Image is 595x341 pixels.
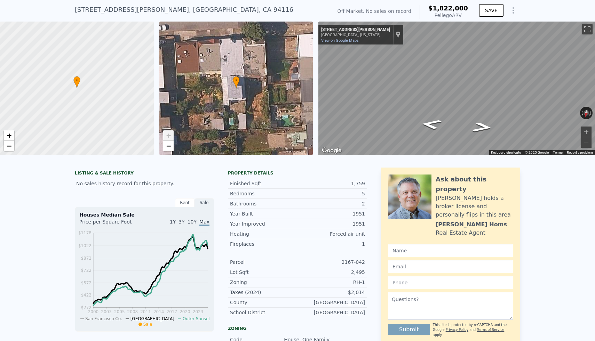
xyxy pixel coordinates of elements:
a: Zoom out [163,141,174,151]
div: Fireplaces [230,241,297,247]
div: [PERSON_NAME] Homs [436,220,507,229]
a: Zoom out [4,141,14,151]
div: Ask about this property [436,174,513,194]
a: Show location on map [396,31,400,39]
tspan: $422 [81,293,92,298]
div: Forced air unit [297,230,365,237]
div: 1951 [297,210,365,217]
div: 1,759 [297,180,365,187]
button: Zoom out [581,137,592,148]
div: Bedrooms [230,190,297,197]
tspan: 2023 [193,309,204,314]
a: Terms (opens in new tab) [553,151,563,154]
div: • [233,76,240,88]
div: Sale [195,198,214,207]
div: County [230,299,297,306]
button: Submit [388,324,430,335]
div: Property details [228,170,367,176]
div: Houses Median Sale [79,211,209,218]
tspan: $1022 [78,243,92,248]
span: [GEOGRAPHIC_DATA] [130,316,174,321]
tspan: $1178 [78,230,92,235]
div: 2,495 [297,269,365,276]
div: Taxes (2024) [230,289,297,296]
a: Open this area in Google Maps (opens a new window) [320,146,343,155]
div: Real Estate Agent [436,229,485,237]
div: Rent [175,198,195,207]
div: [GEOGRAPHIC_DATA] [297,299,365,306]
tspan: 2017 [167,309,177,314]
a: Privacy Policy [446,328,468,332]
path: Go West, Pacheco St [463,120,501,135]
button: Rotate clockwise [589,107,593,119]
input: Name [388,244,513,257]
div: Year Improved [230,220,297,227]
tspan: 2014 [153,309,164,314]
tspan: $272 [81,305,92,310]
button: Keyboard shortcuts [491,150,521,155]
div: $2,014 [297,289,365,296]
div: [STREET_ADDRESS][PERSON_NAME] [321,27,390,33]
div: Year Built [230,210,297,217]
input: Phone [388,276,513,289]
div: Bathrooms [230,200,297,207]
span: 10Y [188,219,197,225]
img: Google [320,146,343,155]
div: 2 [297,200,365,207]
div: Parcel [230,259,297,266]
span: Outer Sunset [183,316,210,321]
path: Go East, Pacheco St [412,117,451,132]
tspan: 2000 [88,309,99,314]
button: SAVE [479,4,503,17]
div: 2167-042 [297,259,365,266]
input: Email [388,260,513,273]
a: Zoom in [4,130,14,141]
div: 1951 [297,220,365,227]
div: Zoning [230,279,297,286]
div: School District [230,309,297,316]
a: Report a problem [567,151,593,154]
span: 1Y [170,219,176,225]
span: Max [199,219,209,226]
span: • [233,77,240,83]
tspan: 2011 [140,309,151,314]
div: [STREET_ADDRESS][PERSON_NAME] , [GEOGRAPHIC_DATA] , CA 94116 [75,5,293,15]
tspan: $722 [81,268,92,273]
span: + [7,131,11,140]
span: Sale [143,322,152,327]
div: • [73,76,80,88]
span: − [7,141,11,150]
tspan: $872 [81,256,92,261]
a: Zoom in [163,130,174,141]
div: Price per Square Foot [79,218,144,229]
div: LISTING & SALE HISTORY [75,170,214,177]
span: 3Y [178,219,184,225]
div: 1 [297,241,365,247]
div: Lot Sqft [230,269,297,276]
tspan: 2005 [114,309,125,314]
a: Terms of Service [477,328,504,332]
span: + [166,131,170,140]
tspan: $572 [81,281,92,285]
button: Show Options [506,3,520,17]
tspan: 2020 [180,309,190,314]
span: $1,822,000 [428,5,468,12]
div: [GEOGRAPHIC_DATA], [US_STATE] [321,33,390,37]
div: [GEOGRAPHIC_DATA] [297,309,365,316]
span: • [73,77,80,83]
span: San Francisco Co. [85,316,122,321]
tspan: 2003 [101,309,112,314]
div: Off Market. No sales on record [338,8,411,15]
div: Street View [318,22,595,155]
div: 5 [297,190,365,197]
div: Finished Sqft [230,180,297,187]
div: This site is protected by reCAPTCHA and the Google and apply. [433,323,513,338]
div: Pellego ARV [428,12,468,19]
div: [PERSON_NAME] holds a broker license and personally flips in this area [436,194,513,219]
div: Zoning [228,326,367,331]
button: Zoom in [581,127,592,137]
div: Heating [230,230,297,237]
button: Reset the view [582,106,590,120]
button: Rotate counterclockwise [580,107,584,119]
span: © 2025 Google [525,151,549,154]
